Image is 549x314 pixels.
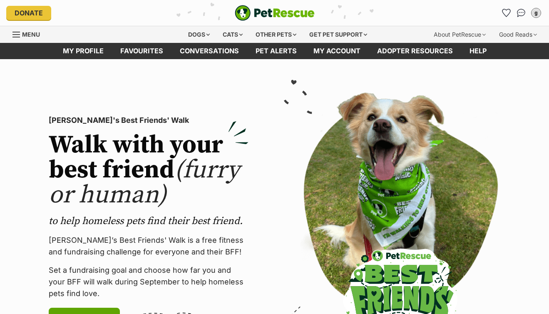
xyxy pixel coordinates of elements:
[514,6,528,20] a: Conversations
[305,43,369,59] a: My account
[247,43,305,59] a: Pet alerts
[49,155,240,211] span: (furry or human)
[49,264,248,299] p: Set a fundraising goal and choose how far you and your BFF will walk during September to help hom...
[369,43,461,59] a: Adopter resources
[428,26,492,43] div: About PetRescue
[250,26,302,43] div: Other pets
[499,6,543,20] ul: Account quick links
[6,6,51,20] a: Donate
[517,9,526,17] img: chat-41dd97257d64d25036548639549fe6c8038ab92f7586957e7f3b1b290dea8141.svg
[499,6,513,20] a: Favourites
[171,43,247,59] a: conversations
[49,234,248,258] p: [PERSON_NAME]’s Best Friends' Walk is a free fitness and fundraising challenge for everyone and t...
[22,31,40,38] span: Menu
[493,26,543,43] div: Good Reads
[529,6,543,20] button: My account
[49,133,248,208] h2: Walk with your best friend
[303,26,373,43] div: Get pet support
[112,43,171,59] a: Favourites
[49,214,248,228] p: to help homeless pets find their best friend.
[217,26,248,43] div: Cats
[461,43,495,59] a: Help
[532,9,540,17] div: g
[235,5,315,21] a: PetRescue
[12,26,46,41] a: Menu
[182,26,216,43] div: Dogs
[49,115,248,126] p: [PERSON_NAME]'s Best Friends' Walk
[55,43,112,59] a: My profile
[235,5,315,21] img: logo-e224e6f780fb5917bec1dbf3a21bbac754714ae5b6737aabdf751b685950b380.svg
